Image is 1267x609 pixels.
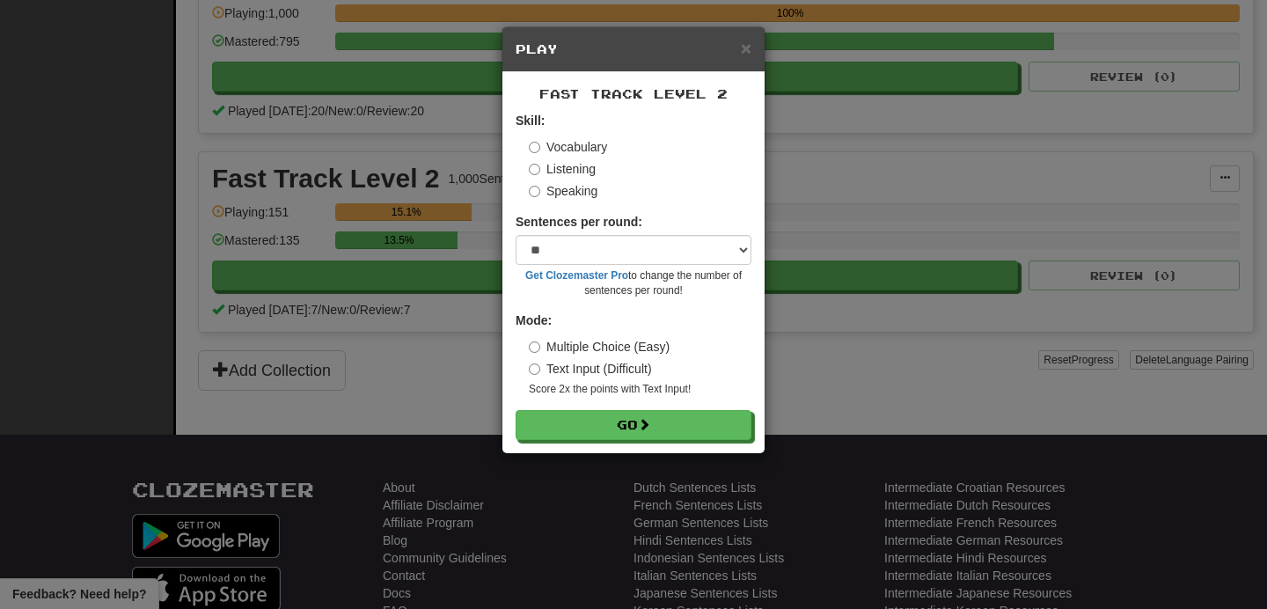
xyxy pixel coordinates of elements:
label: Text Input (Difficult) [529,360,652,378]
input: Vocabulary [529,142,540,153]
span: Fast Track Level 2 [539,86,728,101]
button: Go [516,410,751,440]
button: Close [741,39,751,57]
small: Score 2x the points with Text Input ! [529,382,751,397]
input: Listening [529,164,540,175]
strong: Skill: [516,114,545,128]
label: Sentences per round: [516,213,642,231]
strong: Mode: [516,313,552,327]
label: Multiple Choice (Easy) [529,338,670,356]
span: × [741,38,751,58]
label: Vocabulary [529,138,607,156]
small: to change the number of sentences per round! [516,268,751,298]
input: Text Input (Difficult) [529,363,540,375]
input: Multiple Choice (Easy) [529,341,540,353]
input: Speaking [529,186,540,197]
a: Get Clozemaster Pro [525,269,628,282]
label: Listening [529,160,596,178]
label: Speaking [529,182,597,200]
h5: Play [516,40,751,58]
